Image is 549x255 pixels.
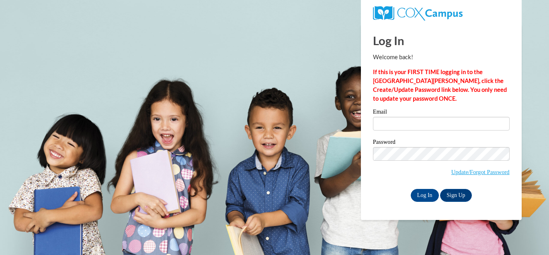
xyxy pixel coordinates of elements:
[373,139,510,147] label: Password
[373,32,510,49] h1: Log In
[373,68,507,102] strong: If this is your FIRST TIME logging in to the [GEOGRAPHIC_DATA][PERSON_NAME], click the Create/Upd...
[411,189,439,202] input: Log In
[440,189,471,202] a: Sign Up
[373,109,510,117] label: Email
[373,6,463,21] img: COX Campus
[373,53,510,62] p: Welcome back!
[373,9,463,16] a: COX Campus
[451,169,510,175] a: Update/Forgot Password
